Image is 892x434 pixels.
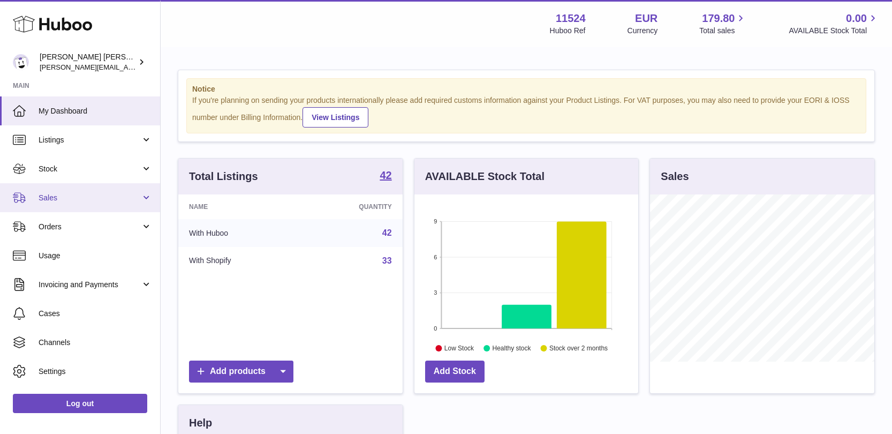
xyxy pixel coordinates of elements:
text: 6 [434,254,437,260]
text: Stock over 2 months [549,345,608,352]
strong: Notice [192,84,860,94]
div: Currency [628,26,658,36]
text: 3 [434,289,437,296]
span: Channels [39,338,152,348]
span: 179.80 [702,11,735,26]
text: Low Stock [444,345,474,352]
strong: 42 [380,170,391,181]
h3: Help [189,416,212,430]
text: 9 [434,218,437,225]
span: Cases [39,309,152,319]
a: View Listings [303,107,368,128]
a: Add Stock [425,361,485,383]
span: AVAILABLE Stock Total [789,26,879,36]
span: [PERSON_NAME][EMAIL_ADDRESS][DOMAIN_NAME] [40,63,215,71]
span: Invoicing and Payments [39,280,141,290]
td: With Shopify [178,247,299,275]
span: 0.00 [846,11,867,26]
h3: Total Listings [189,169,258,184]
a: Log out [13,394,147,413]
a: 0.00 AVAILABLE Stock Total [789,11,879,36]
img: marie@teitv.com [13,54,29,70]
a: 179.80 Total sales [699,11,747,36]
td: With Huboo [178,219,299,247]
span: My Dashboard [39,106,152,116]
a: 42 [382,228,392,237]
text: 0 [434,325,437,332]
span: Listings [39,135,141,145]
h3: AVAILABLE Stock Total [425,169,545,184]
div: [PERSON_NAME] [PERSON_NAME] [40,52,136,72]
th: Name [178,194,299,219]
span: Usage [39,251,152,261]
th: Quantity [299,194,403,219]
span: Total sales [699,26,747,36]
text: Healthy stock [492,345,531,352]
strong: EUR [635,11,657,26]
span: Sales [39,193,141,203]
strong: 11524 [556,11,586,26]
a: Add products [189,361,293,383]
span: Orders [39,222,141,232]
a: 42 [380,170,391,183]
a: 33 [382,256,392,265]
div: Huboo Ref [550,26,586,36]
span: Stock [39,164,141,174]
div: If you're planning on sending your products internationally please add required customs informati... [192,95,860,128]
span: Settings [39,366,152,377]
h3: Sales [661,169,689,184]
